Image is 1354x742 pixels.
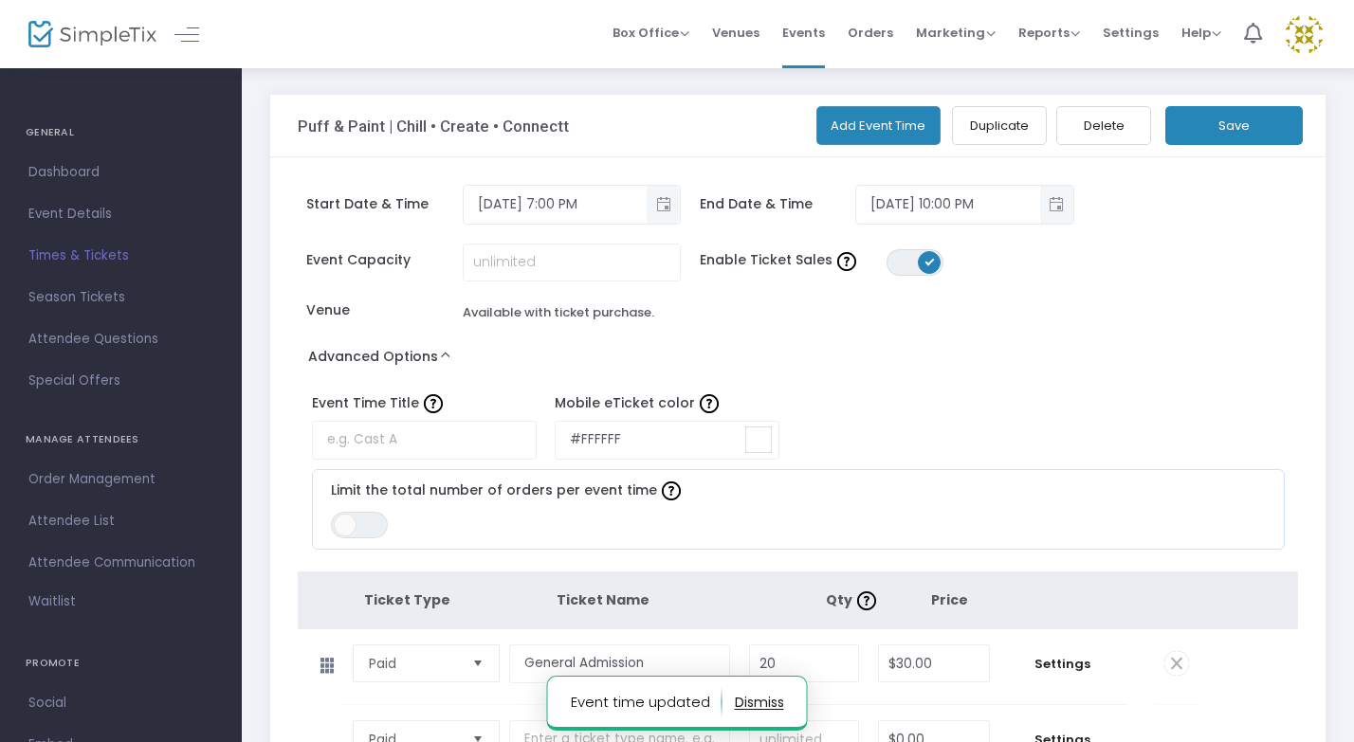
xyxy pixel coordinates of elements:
span: Season Tickets [28,285,213,310]
span: Social [28,691,213,715]
span: Venue [306,300,463,320]
span: Attendee Questions [28,327,213,352]
span: Orders [848,9,893,57]
span: Attendee Communication [28,551,213,575]
img: question-mark [424,394,443,413]
span: Settings [1103,9,1159,57]
button: Save [1165,106,1303,145]
button: dismiss [735,687,784,717]
span: Help [1181,24,1221,42]
button: Toggle popup [647,186,680,224]
button: Duplicate [952,106,1047,145]
span: Start Date & Time [306,194,463,214]
input: Price [879,645,988,681]
h3: Puff & Paint | Chill • Create • Connectt [298,117,569,136]
input: Select date & time [464,189,647,220]
span: Box Office [613,24,689,42]
input: Select date & time [856,189,1039,220]
p: Event time updated [571,687,723,717]
button: Add Event Time [816,106,942,145]
span: Paid [369,654,458,673]
span: Ticket Type [364,590,450,609]
span: Settings [1009,655,1117,674]
span: Ticket Name [557,590,650,609]
button: Delete [1056,106,1151,145]
div: Available with ticket purchase. [463,303,654,322]
span: Venues [712,9,759,57]
h4: GENERAL [26,114,216,152]
button: Advanced Options [298,343,469,377]
span: Attendee List [28,509,213,534]
img: question-mark [837,252,856,271]
img: question-mark [700,394,719,413]
img: question-mark [857,591,876,610]
label: Mobile eTicket color [555,393,779,413]
span: Qty [826,590,881,609]
h4: PROMOTE [26,644,216,682]
input: e.g. Cast A [312,421,537,460]
h4: MANAGE ATTENDEES [26,421,216,459]
span: Price [931,590,968,609]
span: Event Details [28,202,213,226]
button: Toggle popup [1040,186,1073,224]
span: Times & Tickets [28,244,213,268]
span: Events [782,9,825,57]
span: End Date & Time [700,194,856,214]
span: Waitlist [28,592,76,611]
span: Special Offers [28,369,213,393]
span: ON [925,257,935,266]
button: Select [465,645,491,681]
span: Event Capacity [306,250,463,270]
img: question-mark [662,481,681,500]
label: Event Time Title [312,393,537,413]
span: Enable Ticket Sales [700,250,887,270]
label: Limit the total number of orders per event time [331,470,1106,512]
input: Enter a ticket type name. e.g. General Admission [509,644,729,683]
input: unlimited [464,244,680,281]
span: Reports [1018,24,1080,42]
span: Order Management [28,467,213,492]
span: Marketing [916,24,996,42]
span: Dashboard [28,160,213,185]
